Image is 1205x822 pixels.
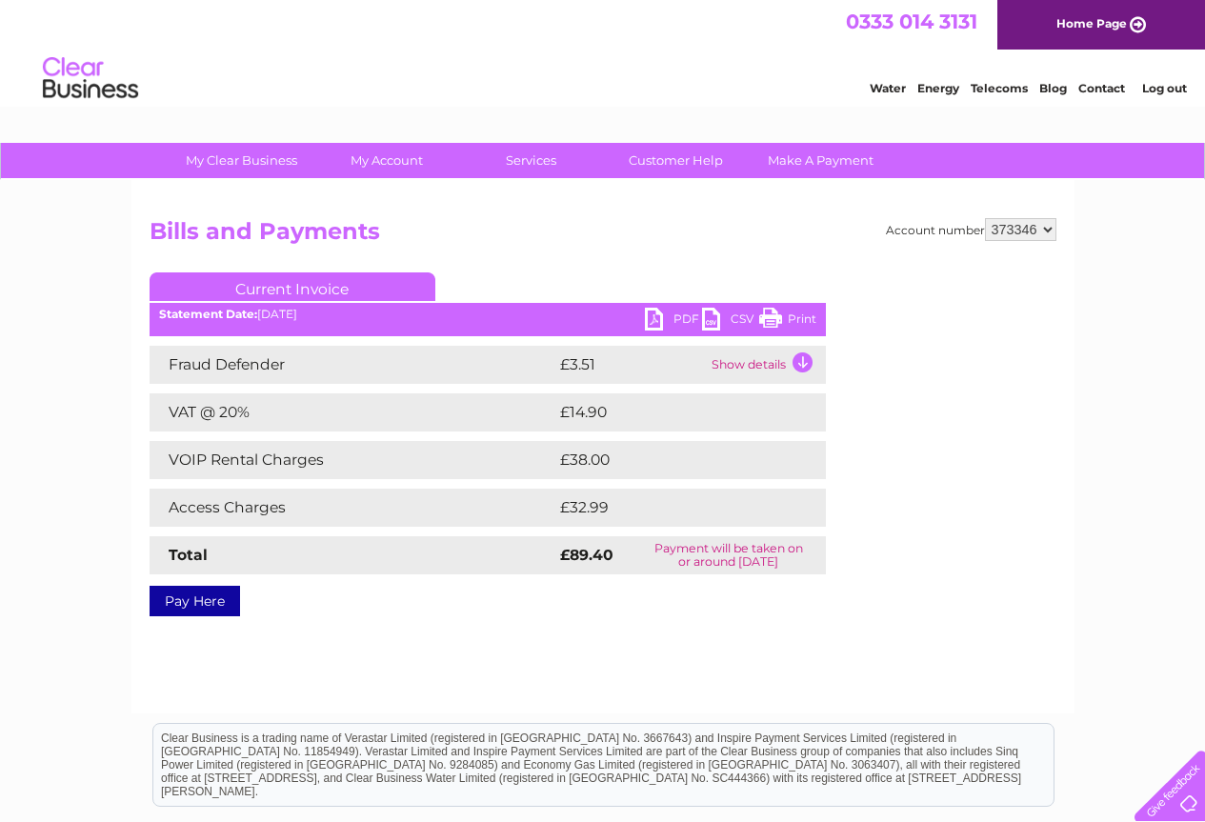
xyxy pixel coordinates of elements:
[707,346,826,384] td: Show details
[971,81,1028,95] a: Telecoms
[150,489,555,527] td: Access Charges
[1078,81,1125,95] a: Contact
[555,393,787,431] td: £14.90
[308,143,465,178] a: My Account
[150,441,555,479] td: VOIP Rental Charges
[452,143,610,178] a: Services
[846,10,977,33] a: 0333 014 3131
[159,307,257,321] b: Statement Date:
[1039,81,1067,95] a: Blog
[150,346,555,384] td: Fraud Defender
[169,546,208,564] strong: Total
[560,546,613,564] strong: £89.40
[150,218,1056,254] h2: Bills and Payments
[555,489,788,527] td: £32.99
[150,393,555,431] td: VAT @ 20%
[150,272,435,301] a: Current Invoice
[597,143,754,178] a: Customer Help
[645,308,702,335] a: PDF
[555,441,789,479] td: £38.00
[917,81,959,95] a: Energy
[150,586,240,616] a: Pay Here
[1142,81,1187,95] a: Log out
[150,308,826,321] div: [DATE]
[759,308,816,335] a: Print
[555,346,707,384] td: £3.51
[42,50,139,108] img: logo.png
[153,10,1054,92] div: Clear Business is a trading name of Verastar Limited (registered in [GEOGRAPHIC_DATA] No. 3667643...
[702,308,759,335] a: CSV
[742,143,899,178] a: Make A Payment
[886,218,1056,241] div: Account number
[163,143,320,178] a: My Clear Business
[870,81,906,95] a: Water
[632,536,825,574] td: Payment will be taken on or around [DATE]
